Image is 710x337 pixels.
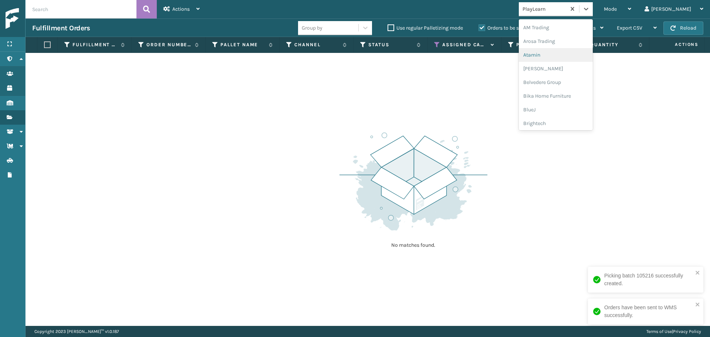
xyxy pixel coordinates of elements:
[442,41,487,48] label: Assigned Carrier Service
[590,41,635,48] label: Quantity
[652,38,703,51] span: Actions
[604,6,617,12] span: Mode
[72,41,117,48] label: Fulfillment Order Id
[146,41,191,48] label: Order Number
[516,41,561,48] label: Product SKU
[519,75,593,89] div: Belvedere Group
[519,103,593,117] div: BlueJ
[695,270,700,277] button: close
[695,301,700,309] button: close
[172,6,190,12] span: Actions
[302,24,322,32] div: Group by
[32,24,90,33] h3: Fulfillment Orders
[388,25,463,31] label: Use regular Palletizing mode
[6,8,72,29] img: logo
[519,34,593,48] div: Arosa Trading
[519,89,593,103] div: Bika Home Furniture
[368,41,413,48] label: Status
[617,25,642,31] span: Export CSV
[604,304,693,319] div: Orders have been sent to WMS successfully.
[519,62,593,75] div: [PERSON_NAME]
[519,21,593,34] div: AM Trading
[220,41,265,48] label: Pallet Name
[523,5,567,13] div: PlayLearn
[479,25,550,31] label: Orders to be shipped [DATE]
[34,326,119,337] p: Copyright 2023 [PERSON_NAME]™ v 1.0.187
[519,48,593,62] div: Atamin
[294,41,339,48] label: Channel
[604,272,693,287] div: Picking batch 105216 successfully created.
[663,21,703,35] button: Reload
[519,117,593,130] div: Brightech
